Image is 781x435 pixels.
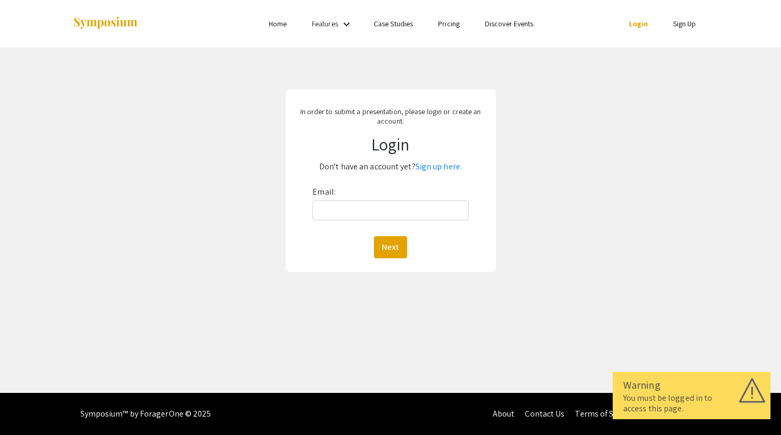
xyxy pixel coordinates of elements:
p: In order to submit a presentation, please login or create an account. [293,107,488,126]
a: Login [629,19,648,28]
a: Pricing [438,19,460,28]
a: About [493,408,515,419]
a: Home [269,19,287,28]
button: Next [374,236,407,258]
div: Warning [623,377,760,393]
div: Symposium™ by ForagerOne © 2025 [80,393,211,435]
a: Discover Events [485,19,534,28]
p: Don't have an account yet? [293,158,488,175]
mat-icon: Expand Features list [340,18,353,31]
a: Sign up here. [415,161,462,172]
a: Contact Us [525,408,564,419]
label: Email: [312,184,336,200]
h1: Login [293,134,488,154]
img: Symposium by ForagerOne [73,16,138,31]
a: Features [312,19,338,28]
a: Case Studies [374,19,413,28]
div: You must be logged in to access this page. [623,393,760,414]
a: Terms of Service [575,408,635,419]
a: Sign Up [673,19,696,28]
